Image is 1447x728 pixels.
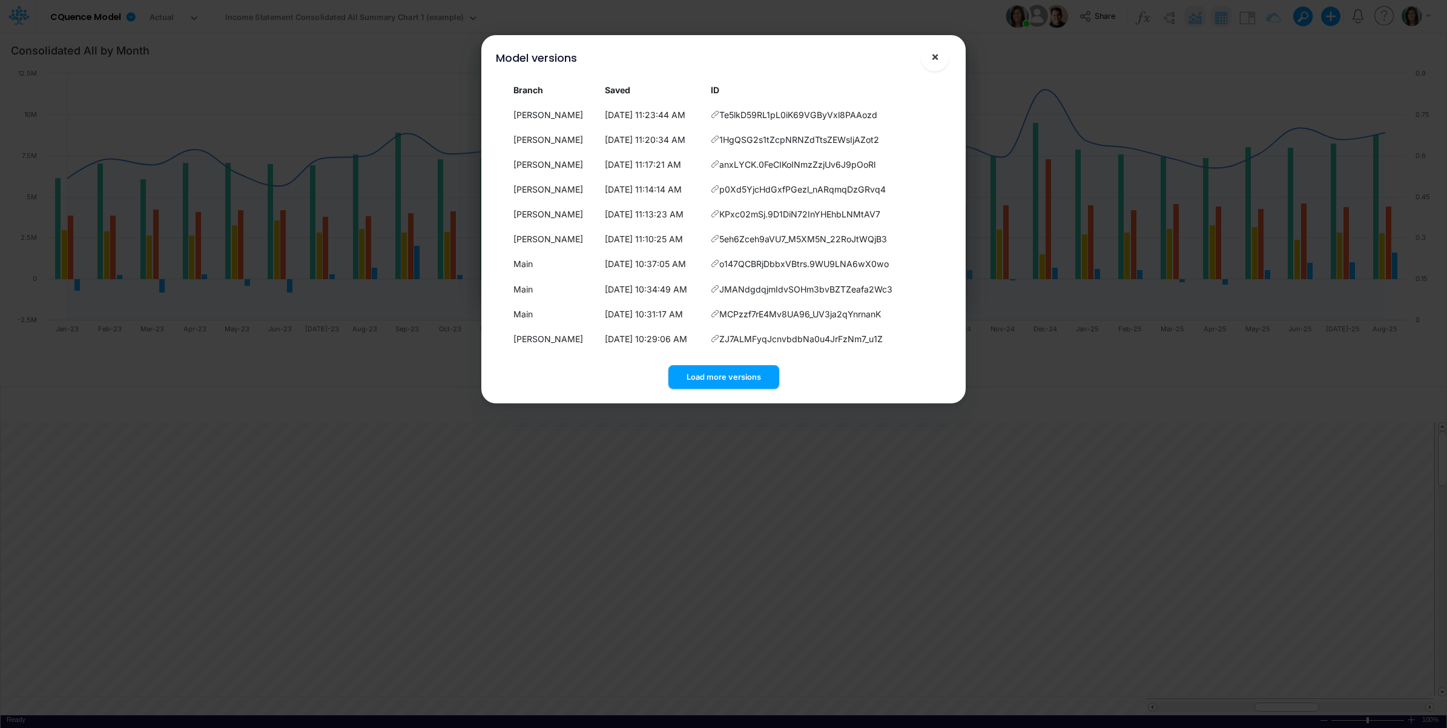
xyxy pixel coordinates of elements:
th: Branch [508,78,599,102]
button: Load more versions [668,365,779,389]
td: Main [508,300,599,325]
span: Copy hyperlink to this version of the model [711,333,719,345]
span: o147QCBRjDbbxVBtrs.9WU9LNA6wX0wo [719,257,889,270]
td: [PERSON_NAME] [508,102,599,127]
span: ZJ7ALMFyqJcnvbdbNa0u4JrFzNm7_u1Z [719,333,883,345]
button: Close [920,42,949,71]
span: anxLYCK.0FeCIKoINmzZzjUv6J9pOoRl [719,158,875,171]
span: Copy hyperlink to this version of the model [711,233,719,245]
span: 1HgQSG2s1tZcpNRNZdTtsZEWsIjAZot2 [719,133,879,146]
td: [DATE] 11:17:21 AM [599,151,705,176]
td: [PERSON_NAME] [508,127,599,151]
span: JMANdgdqjmIdvSOHm3bvBZTZeafa2Wc3 [719,283,892,296]
span: × [931,49,939,64]
td: [DATE] 10:31:17 AM [599,300,705,325]
span: Copy hyperlink to this version of the model [711,133,719,146]
td: [DATE] 11:13:23 AM [599,201,705,226]
td: [DATE] 11:14:14 AM [599,176,705,201]
span: Copy hyperlink to this version of the model [711,257,719,270]
th: ID [705,78,925,102]
td: [DATE] 10:29:06 AM [599,326,705,351]
span: KPxc02mSj.9D1DiN72InYHEhbLNMtAV7 [719,208,880,220]
th: Local date/time when this version was saved [599,78,705,102]
td: [PERSON_NAME] [508,151,599,176]
td: Main [508,251,599,276]
span: Copy hyperlink to this version of the model [711,158,719,171]
td: [PERSON_NAME] [508,201,599,226]
td: [DATE] 11:23:44 AM [599,102,705,127]
td: [DATE] 11:20:34 AM [599,127,705,151]
span: 5eh6Zceh9aVU7_M5XM5N_22RoJtWQjB3 [719,233,887,245]
span: Copy hyperlink to this version of the model [711,183,719,196]
td: Main [508,276,599,300]
div: Model versions [496,50,577,66]
td: [PERSON_NAME] [508,326,599,351]
td: [DATE] 10:34:49 AM [599,276,705,300]
span: Copy hyperlink to this version of the model [711,208,719,220]
td: [DATE] 10:37:05 AM [599,251,705,276]
span: p0Xd5YjcHdGxfPGezl_nARqmqDzGRvq4 [719,183,886,196]
td: [PERSON_NAME] [508,226,599,251]
span: MCPzzf7rE4Mv8UA96_UV3ja2qYnrnanK [719,308,881,320]
span: Te5lkD59RL1pL0iK69VGByVxl8PAAozd [719,108,877,121]
span: Copy hyperlink to this version of the model [711,308,719,320]
span: Copy hyperlink to this version of the model [711,108,719,121]
td: [PERSON_NAME] [508,176,599,201]
span: Copy hyperlink to this version of the model [711,283,719,296]
td: [DATE] 11:10:25 AM [599,226,705,251]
